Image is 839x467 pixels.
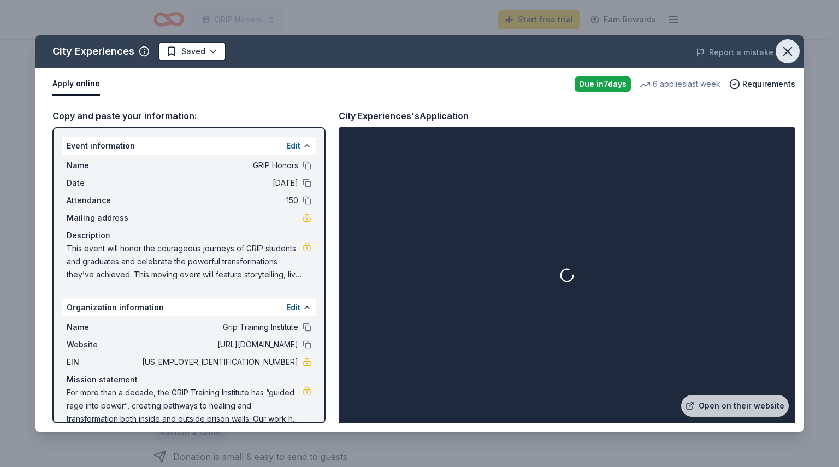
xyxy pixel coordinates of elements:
[67,373,311,386] div: Mission statement
[181,45,205,58] span: Saved
[140,159,298,172] span: GRIP Honors
[67,176,140,190] span: Date
[140,338,298,351] span: [URL][DOMAIN_NAME]
[158,42,226,61] button: Saved
[286,301,300,314] button: Edit
[140,194,298,207] span: 150
[696,46,773,59] button: Report a mistake
[67,321,140,334] span: Name
[67,159,140,172] span: Name
[67,229,311,242] div: Description
[67,338,140,351] span: Website
[67,242,303,281] span: This event will honor the courageous journeys of GRIP students and graduates and celebrate the po...
[67,211,140,224] span: Mailing address
[67,194,140,207] span: Attendance
[339,109,469,123] div: City Experiences's Application
[681,395,789,417] a: Open on their website
[62,299,316,316] div: Organization information
[286,139,300,152] button: Edit
[742,78,795,91] span: Requirements
[52,73,100,96] button: Apply online
[640,78,720,91] div: 6 applies last week
[140,356,298,369] span: [US_EMPLOYER_IDENTIFICATION_NUMBER]
[52,43,134,60] div: City Experiences
[67,386,303,425] span: For more than a decade, the GRIP Training Institute has “guided rage into power”, creating pathwa...
[62,137,316,155] div: Event information
[140,321,298,334] span: Grip Training Institute
[140,176,298,190] span: [DATE]
[67,356,140,369] span: EIN
[729,78,795,91] button: Requirements
[52,109,326,123] div: Copy and paste your information:
[575,76,631,92] div: Due in 7 days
